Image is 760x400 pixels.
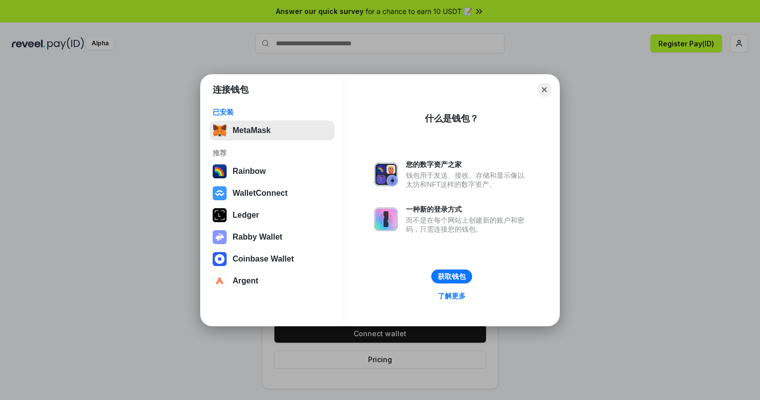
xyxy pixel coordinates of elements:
div: 钱包用于发送、接收、存储和显示像以太坊和NFT这样的数字资产。 [406,171,529,189]
div: Ledger [233,211,259,220]
button: Argent [210,271,335,291]
img: svg+xml,%3Csvg%20xmlns%3D%22http%3A%2F%2Fwww.w3.org%2F2000%2Fsvg%22%20width%3D%2228%22%20height%3... [213,208,227,222]
div: 您的数字资产之家 [406,160,529,169]
img: svg+xml,%3Csvg%20xmlns%3D%22http%3A%2F%2Fwww.w3.org%2F2000%2Fsvg%22%20fill%3D%22none%22%20viewBox... [213,230,227,244]
button: Ledger [210,205,335,225]
div: 获取钱包 [438,272,466,281]
button: Rainbow [210,161,335,181]
div: Rainbow [233,167,266,176]
img: svg+xml,%3Csvg%20width%3D%22120%22%20height%3D%22120%22%20viewBox%3D%220%200%20120%20120%22%20fil... [213,164,227,178]
h1: 连接钱包 [213,84,249,96]
button: 获取钱包 [431,269,472,283]
div: 而不是在每个网站上创建新的账户和密码，只需连接您的钱包。 [406,216,529,234]
img: svg+xml,%3Csvg%20xmlns%3D%22http%3A%2F%2Fwww.w3.org%2F2000%2Fsvg%22%20fill%3D%22none%22%20viewBox... [374,162,398,186]
div: 了解更多 [438,291,466,300]
div: 一种新的登录方式 [406,205,529,214]
a: 了解更多 [432,289,472,302]
div: Argent [233,276,258,285]
div: MetaMask [233,126,270,135]
button: MetaMask [210,121,335,140]
img: svg+xml,%3Csvg%20fill%3D%22none%22%20height%3D%2233%22%20viewBox%3D%220%200%2035%2033%22%20width%... [213,124,227,137]
img: svg+xml,%3Csvg%20width%3D%2228%22%20height%3D%2228%22%20viewBox%3D%220%200%2028%2028%22%20fill%3D... [213,274,227,288]
img: svg+xml,%3Csvg%20width%3D%2228%22%20height%3D%2228%22%20viewBox%3D%220%200%2028%2028%22%20fill%3D... [213,186,227,200]
button: WalletConnect [210,183,335,203]
button: Close [537,83,551,97]
img: svg+xml,%3Csvg%20width%3D%2228%22%20height%3D%2228%22%20viewBox%3D%220%200%2028%2028%22%20fill%3D... [213,252,227,266]
div: Rabby Wallet [233,233,282,242]
div: 推荐 [213,148,332,157]
div: WalletConnect [233,189,288,198]
button: Coinbase Wallet [210,249,335,269]
button: Rabby Wallet [210,227,335,247]
div: Coinbase Wallet [233,255,294,264]
div: 已安装 [213,108,332,117]
img: svg+xml,%3Csvg%20xmlns%3D%22http%3A%2F%2Fwww.w3.org%2F2000%2Fsvg%22%20fill%3D%22none%22%20viewBox... [374,207,398,231]
div: 什么是钱包？ [425,113,479,125]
